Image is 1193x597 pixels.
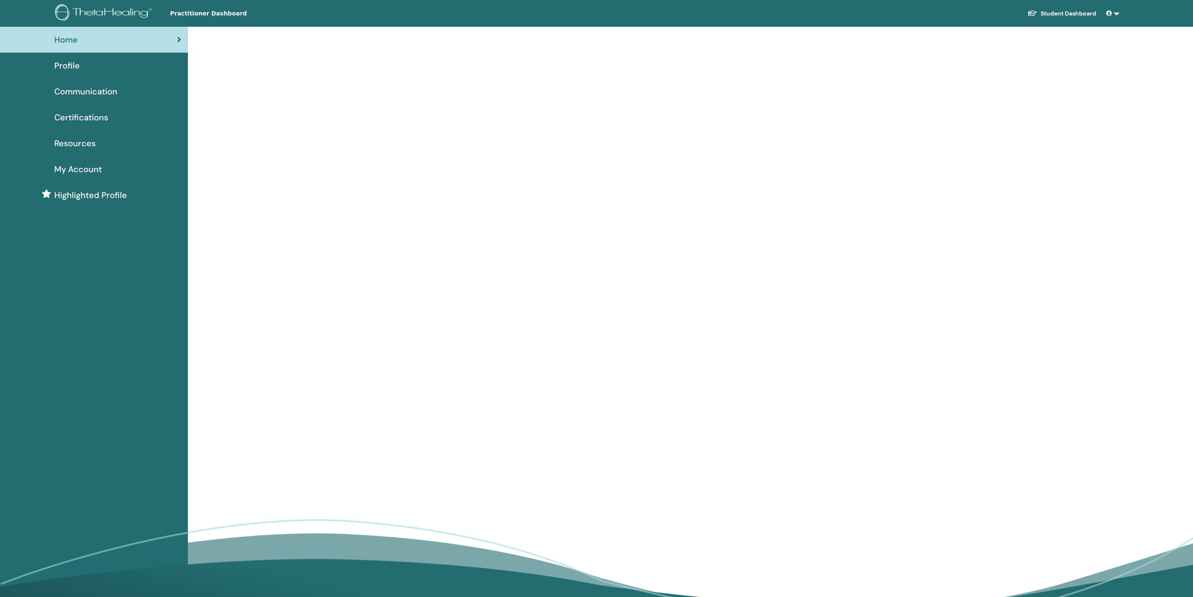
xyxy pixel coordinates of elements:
span: Highlighted Profile [54,189,127,201]
span: Resources [54,137,96,150]
span: Profile [54,59,80,72]
span: Certifications [54,111,108,124]
img: logo.png [55,4,155,23]
span: My Account [54,163,102,175]
span: Communication [54,85,117,98]
span: Home [54,33,78,46]
img: graduation-cap-white.svg [1027,10,1037,17]
a: Student Dashboard [1021,6,1103,21]
span: Practitioner Dashboard [170,9,295,18]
